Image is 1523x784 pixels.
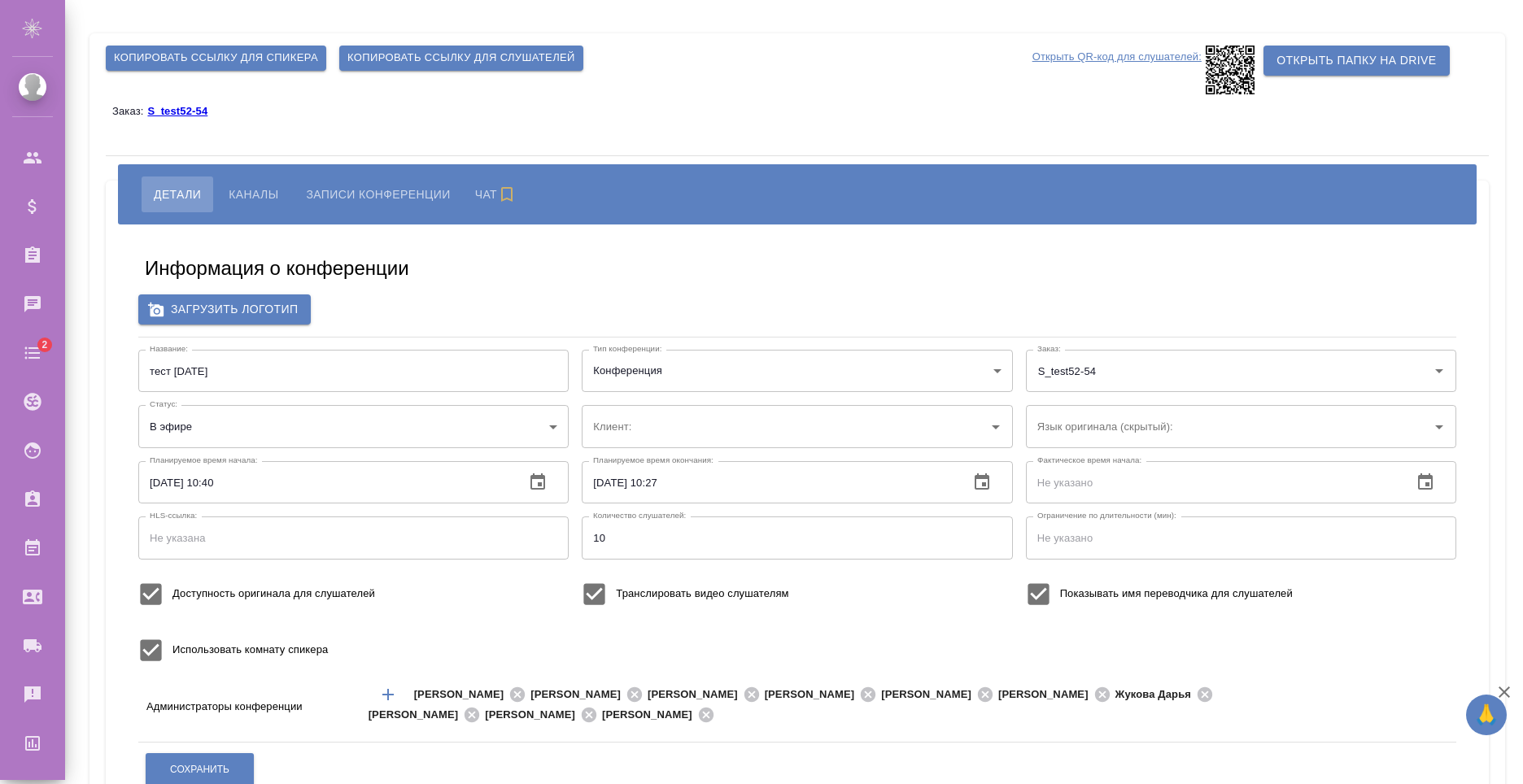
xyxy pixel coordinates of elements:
button: Копировать ссылку для слушателей [339,46,583,71]
input: Не указана [138,516,569,559]
span: Использовать комнату спикера [172,642,328,658]
span: Детали [154,185,201,204]
input: Не указано [582,516,1012,559]
span: Каналы [229,185,278,204]
button: Открыть папку на Drive [1263,46,1449,76]
span: 2 [32,337,57,353]
span: [PERSON_NAME] [648,686,748,703]
h5: Информация о конференции [145,255,409,281]
div: [PERSON_NAME] [369,705,486,725]
div: Жукова Дарья [1115,685,1218,705]
span: [PERSON_NAME] [485,707,585,723]
span: [PERSON_NAME] [765,686,865,703]
label: Загрузить логотип [138,294,311,324]
div: [PERSON_NAME] [765,685,882,705]
span: [PERSON_NAME] [881,686,981,703]
span: [PERSON_NAME] [369,707,469,723]
input: Не указано [1026,461,1399,503]
span: Записи конференции [306,185,450,204]
div: [PERSON_NAME] [485,705,602,725]
span: [PERSON_NAME] [414,686,514,703]
div: [PERSON_NAME] [414,685,531,705]
span: Показывать имя переводчика для слушателей [1060,586,1293,602]
button: Open [1331,703,1334,707]
input: Не указан [138,350,569,392]
span: Чат [475,185,521,204]
span: Загрузить логотип [151,299,298,320]
span: [PERSON_NAME] [530,686,631,703]
span: Копировать ссылку для спикера [114,49,318,68]
div: [PERSON_NAME] [998,685,1115,705]
span: [PERSON_NAME] [998,686,1098,703]
div: В эфире [138,405,569,447]
button: Добавить менеджера [369,675,408,714]
p: Открыть QR-код для слушателей: [1032,46,1202,94]
span: 🙏 [1473,698,1500,732]
span: Открыть папку на Drive [1276,50,1436,71]
span: Сохранить [170,763,229,777]
input: Не указано [138,461,512,503]
span: Транслировать видео слушателям [616,586,788,602]
button: Копировать ссылку для спикера [106,46,326,71]
button: Open [1428,416,1451,438]
span: [PERSON_NAME] [602,707,702,723]
input: Не указано [1026,516,1456,559]
span: Копировать ссылку для слушателей [347,49,575,68]
div: Конференция [582,350,1012,392]
a: 2 [4,333,61,373]
span: Доступность оригинала для слушателей [172,586,375,602]
div: [PERSON_NAME] [530,685,648,705]
a: S_test52-54 [147,104,220,117]
button: Open [984,416,1007,438]
p: Заказ: [112,105,147,117]
p: Администраторы конференции [146,699,364,715]
svg: Подписаться [497,185,517,204]
button: Open [1428,359,1451,382]
p: S_test52-54 [147,105,220,117]
div: [PERSON_NAME] [881,685,998,705]
div: [PERSON_NAME] [602,705,719,725]
button: 🙏 [1466,695,1507,735]
input: Не указано [582,461,955,503]
span: Жукова Дарья [1115,686,1201,703]
div: [PERSON_NAME] [648,685,765,705]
